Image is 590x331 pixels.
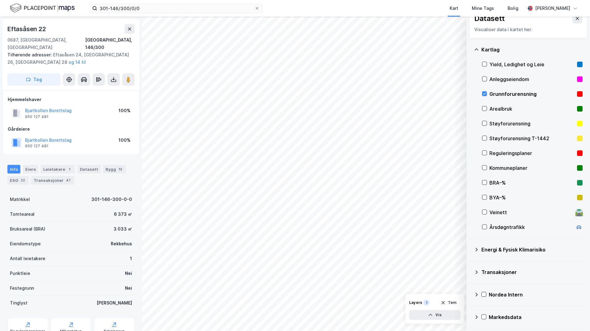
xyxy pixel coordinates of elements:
[481,246,583,253] div: Energi & Fysisk Klimarisiko
[65,177,72,183] div: 47
[559,301,590,331] iframe: Chat Widget
[409,310,460,320] button: Vis
[489,164,575,172] div: Kommuneplaner
[41,165,75,174] div: Leietakere
[489,179,575,186] div: BRA–%
[8,125,134,133] div: Gårdeiere
[489,76,575,83] div: Anleggseiendom
[25,144,48,149] div: 950 127 481
[130,255,132,262] div: 1
[10,240,41,247] div: Eiendomstype
[575,208,583,216] div: 🛣️
[10,299,27,307] div: Tinglyst
[7,24,47,34] div: Eftasåsen 22
[489,105,575,112] div: Arealbruk
[114,210,132,218] div: 6 373 ㎡
[91,196,132,203] div: 301-146-300-0-0
[8,96,134,103] div: Hjemmelshaver
[535,5,570,12] div: [PERSON_NAME]
[489,291,583,298] div: Nordea Intern
[489,313,583,321] div: Markedsdata
[85,36,135,51] div: [GEOGRAPHIC_DATA], 146/300
[423,300,430,306] div: 1
[10,196,30,203] div: Matrikkel
[118,137,131,144] div: 100%
[19,177,26,183] div: 22
[10,284,34,292] div: Festegrunn
[489,209,573,216] div: Veinett
[489,61,575,68] div: Yield, Ledighet og Leie
[111,240,132,247] div: Rekkehus
[489,135,575,142] div: Støyforurensning T-1442
[409,300,422,305] div: Layers
[10,3,75,14] img: logo.f888ab2527a4732fd821a326f86c7f29.svg
[10,210,35,218] div: Tomteareal
[117,166,123,172] div: 13
[489,149,575,157] div: Reguleringsplaner
[23,165,38,174] div: Eiere
[7,165,20,174] div: Info
[472,5,494,12] div: Mine Tags
[489,194,575,201] div: BYA–%
[97,299,132,307] div: [PERSON_NAME]
[474,14,505,23] div: Datasett
[118,107,131,114] div: 100%
[114,225,132,233] div: 3 033 ㎡
[10,255,45,262] div: Antall leietakere
[489,120,575,127] div: Støyforurensning
[508,5,518,12] div: Bolig
[489,90,575,98] div: Grunnforurensning
[103,165,126,174] div: Bygg
[481,46,583,53] div: Kartlag
[66,166,73,172] div: 1
[97,4,255,13] input: Søk på adresse, matrikkel, gårdeiere, leietakere eller personer
[10,225,45,233] div: Bruksareal (BRA)
[7,51,130,66] div: Eftasåsen 24, [GEOGRAPHIC_DATA] 26, [GEOGRAPHIC_DATA] 28
[10,270,30,277] div: Punktleie
[450,5,458,12] div: Kart
[31,176,74,185] div: Transaksjoner
[474,26,582,33] div: Visualiser data i kartet her.
[489,223,573,231] div: Årsdøgntrafikk
[77,165,101,174] div: Datasett
[25,114,48,119] div: 950 127 481
[437,298,460,308] button: Tøm
[7,52,53,57] span: Tilhørende adresser:
[7,73,60,86] button: Tag
[481,268,583,276] div: Transaksjoner
[125,270,132,277] div: Nei
[125,284,132,292] div: Nei
[7,176,29,185] div: ESG
[7,36,85,51] div: 0687, [GEOGRAPHIC_DATA], [GEOGRAPHIC_DATA]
